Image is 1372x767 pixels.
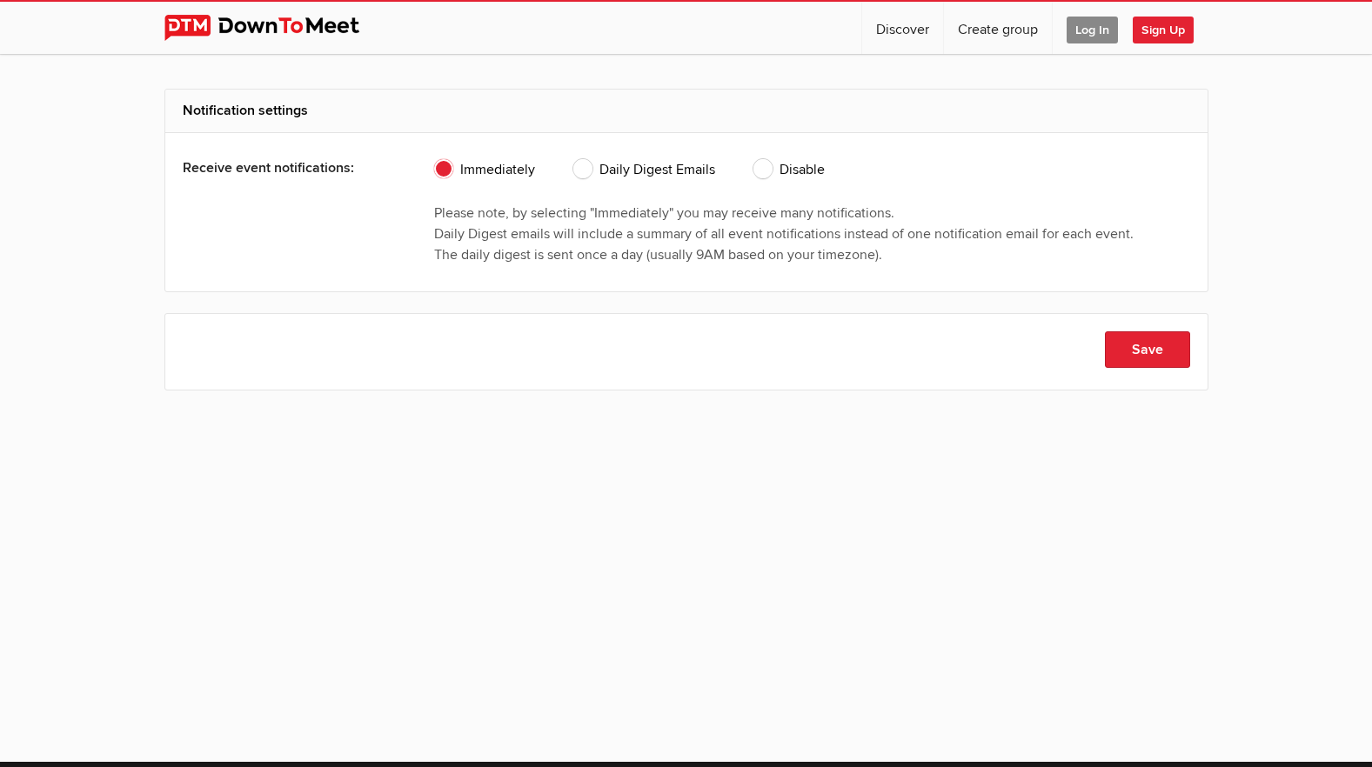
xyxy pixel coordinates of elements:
[1105,331,1190,368] button: Save
[944,2,1052,54] a: Create group
[862,2,943,54] a: Discover
[1133,17,1194,43] span: Sign Up
[434,203,1190,265] div: Please note, by selecting "Immediately" you may receive many notifications. Daily Digest emails w...
[573,159,715,180] span: Daily Digest Emails
[164,15,386,41] img: DownToMeet
[183,146,385,190] div: Receive event notifications:
[1053,2,1132,54] a: Log In
[1067,17,1118,43] span: Log In
[434,159,535,180] span: Immediately
[753,159,825,180] span: Disable
[1133,2,1208,54] a: Sign Up
[183,90,1190,131] h2: Notification settings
